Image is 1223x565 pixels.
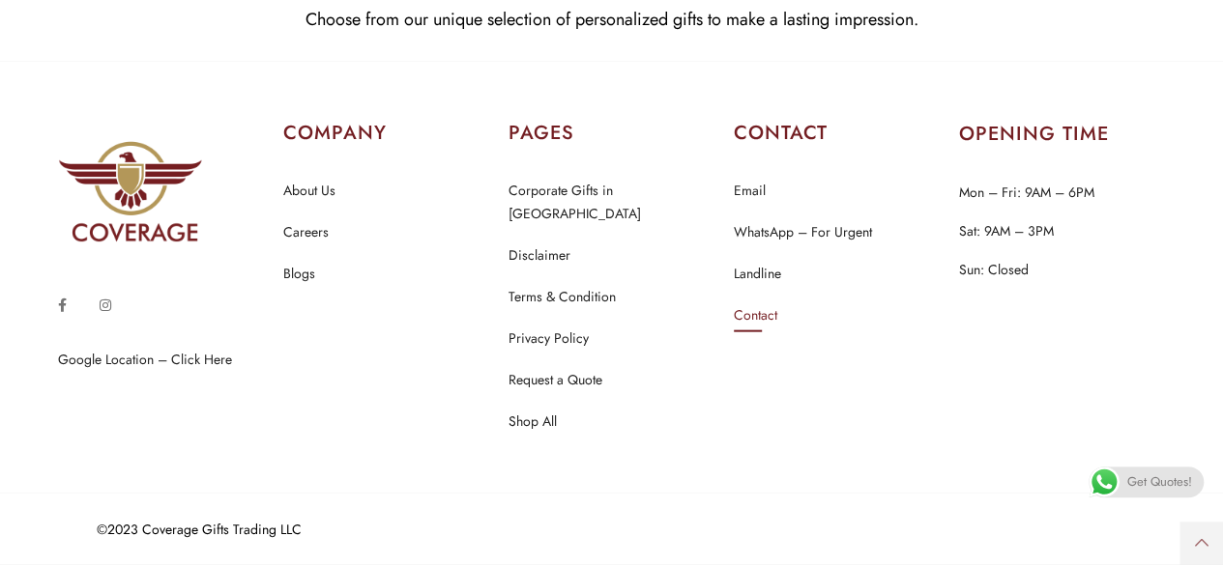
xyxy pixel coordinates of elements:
[959,125,1165,144] h2: OPENING TIME
[959,173,1165,289] p: Mon – Fri: 9AM – 6PM Sat: 9AM – 3PM Sun: Closed
[509,410,557,435] a: Shop All
[734,262,781,287] a: Landline
[283,262,315,287] a: Blogs
[734,179,766,204] a: Email
[734,220,872,245] a: WhatsApp – For Urgent
[58,350,232,369] a: Google Location – Click Here
[509,120,714,147] h2: PAGES
[283,120,489,147] h2: COMPANY
[1127,466,1192,497] span: Get Quotes!
[509,285,616,310] a: Terms & Condition
[734,120,940,147] h2: CONTACT
[283,179,335,204] a: About Us
[97,523,1097,536] div: ©2023 Coverage Gifts Trading LLC
[15,5,1208,35] p: Choose from our unique selection of personalized gifts to make a lasting impression.
[509,368,602,393] a: Request a Quote
[734,303,777,328] a: Contact
[509,243,570,268] a: Disclaimer
[283,220,329,245] a: Careers
[509,179,714,227] a: Corporate Gifts in [GEOGRAPHIC_DATA]
[509,326,589,352] a: Privacy Policy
